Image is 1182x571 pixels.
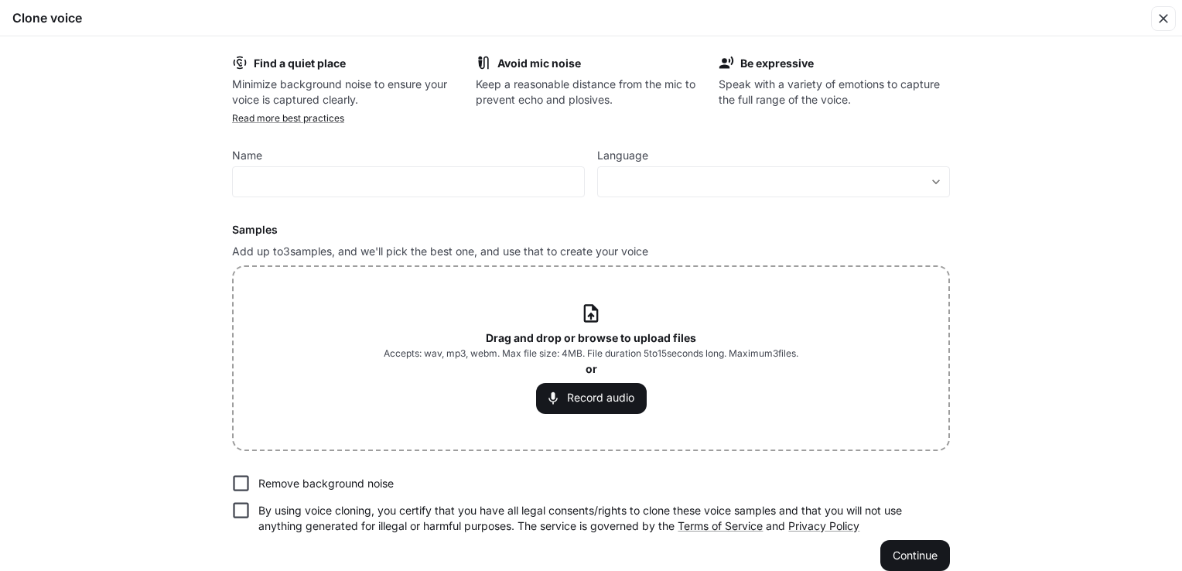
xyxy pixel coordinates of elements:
[258,476,394,491] p: Remove background noise
[788,519,859,532] a: Privacy Policy
[232,222,950,238] h6: Samples
[476,77,707,108] p: Keep a reasonable distance from the mic to prevent echo and plosives.
[486,331,696,344] b: Drag and drop or browse to upload files
[232,112,344,124] a: Read more best practices
[740,56,814,70] b: Be expressive
[678,519,763,532] a: Terms of Service
[232,77,463,108] p: Minimize background noise to ensure your voice is captured clearly.
[586,362,597,375] b: or
[719,77,950,108] p: Speak with a variety of emotions to capture the full range of the voice.
[232,150,262,161] p: Name
[258,503,938,534] p: By using voice cloning, you certify that you have all legal consents/rights to clone these voice ...
[597,150,648,161] p: Language
[497,56,581,70] b: Avoid mic noise
[254,56,346,70] b: Find a quiet place
[598,174,949,190] div: ​
[880,540,950,571] button: Continue
[12,9,82,26] h5: Clone voice
[536,383,647,414] button: Record audio
[232,244,950,259] p: Add up to 3 samples, and we'll pick the best one, and use that to create your voice
[384,346,798,361] span: Accepts: wav, mp3, webm. Max file size: 4MB. File duration 5 to 15 seconds long. Maximum 3 files.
